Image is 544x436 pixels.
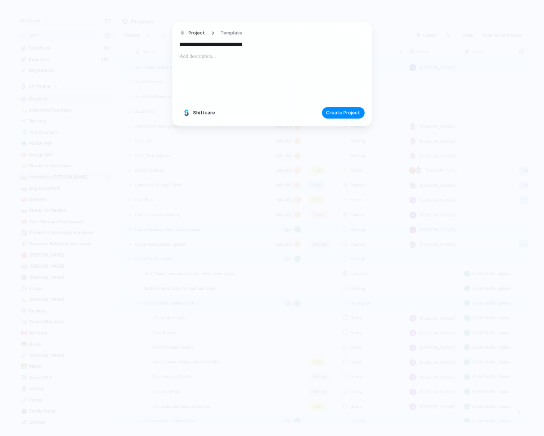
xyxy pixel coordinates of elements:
span: Create Project [326,109,360,117]
button: Template [217,28,247,38]
span: Shiftcare [193,109,215,117]
button: Project [178,28,207,38]
span: Project [189,29,205,36]
span: Template [221,29,243,36]
button: Create Project [322,107,365,118]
